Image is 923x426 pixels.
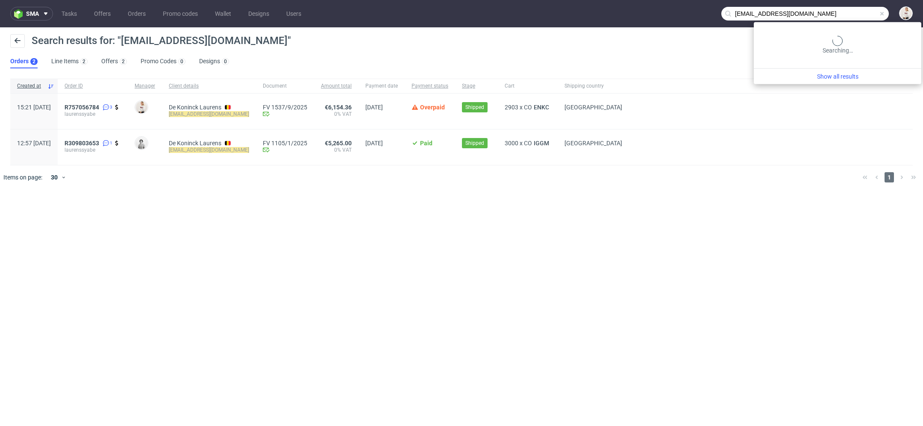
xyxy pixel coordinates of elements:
a: 1 [101,140,112,147]
a: Users [281,7,306,21]
div: x [505,104,551,111]
span: laurenssyabe [65,111,121,118]
a: FV 1537/9/2025 [263,104,307,111]
span: 0% VAT [321,111,352,118]
span: sma [26,11,39,17]
span: Client details [169,82,249,90]
span: Payment status [412,82,448,90]
img: logo [14,9,26,19]
span: €6,154.36 [325,104,352,111]
span: Order ID [65,82,121,90]
a: Offers2 [101,55,127,68]
span: [DATE] [365,140,383,147]
span: Stage [462,82,491,90]
span: Items on page: [3,173,42,182]
span: Shipped [465,103,484,111]
span: CO [524,140,532,147]
div: 0 [224,59,227,65]
span: 12:57 [DATE] [17,140,51,147]
span: Shipping country [564,82,622,90]
span: [GEOGRAPHIC_DATA] [564,140,622,147]
span: Payment date [365,82,398,90]
a: Orders2 [10,55,38,68]
span: Search results for: "[EMAIL_ADDRESS][DOMAIN_NAME]" [32,35,291,47]
div: 0 [180,59,183,65]
a: Line Items2 [51,55,88,68]
mark: [EMAIL_ADDRESS][DOMAIN_NAME] [169,147,249,153]
span: 0% VAT [321,147,352,153]
a: 3 [101,104,112,111]
span: 2903 [505,104,518,111]
span: R757056784 [65,104,99,111]
span: Created at [17,82,44,90]
span: Manager [135,82,155,90]
span: 3000 [505,140,518,147]
a: Promo codes [158,7,203,21]
span: Overpaid [420,104,445,111]
a: IGGM [532,140,551,147]
span: €5,265.00 [325,140,352,147]
div: 30 [46,171,61,183]
span: Paid [420,140,432,147]
span: [GEOGRAPHIC_DATA] [564,104,622,111]
span: Shipped [465,139,484,147]
a: De Koninck Laurens [169,140,221,147]
img: Dudek Mariola [135,137,147,149]
div: 2 [122,59,125,65]
span: laurenssyabe [65,147,121,153]
div: 2 [32,59,35,65]
span: 15:21 [DATE] [17,104,51,111]
span: [DATE] [365,104,383,111]
a: Designs [243,7,274,21]
span: R309803653 [65,140,99,147]
a: Show all results [757,72,918,81]
div: x [505,140,551,147]
button: sma [10,7,53,21]
a: R757056784 [65,104,101,111]
span: 1 [110,140,112,147]
a: Offers [89,7,116,21]
span: Cart [505,82,551,90]
a: De Koninck Laurens [169,104,221,111]
a: Orders [123,7,151,21]
a: FV 1105/1/2025 [263,140,307,147]
span: Amount total [321,82,352,90]
a: ENKC [532,104,551,111]
a: Tasks [56,7,82,21]
div: 2 [82,59,85,65]
img: Mari Fok [900,7,912,19]
a: Designs0 [199,55,229,68]
span: 1 [885,172,894,182]
a: Wallet [210,7,236,21]
a: Promo Codes0 [141,55,185,68]
mark: [EMAIL_ADDRESS][DOMAIN_NAME] [169,111,249,117]
span: 3 [110,104,112,111]
img: Mari Fok [135,101,147,113]
span: Document [263,82,307,90]
a: R309803653 [65,140,101,147]
div: Searching… [757,36,918,55]
span: CO [524,104,532,111]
